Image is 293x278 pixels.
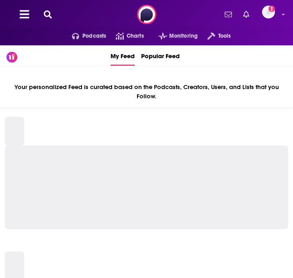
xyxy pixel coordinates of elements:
[111,47,135,65] span: My Feed
[111,45,135,66] a: My Feed
[82,30,106,42] span: Podcasts
[149,30,198,43] button: open menu
[137,5,156,24] img: Podchaser - Follow, Share and Rate Podcasts
[218,30,231,42] span: Tools
[141,45,180,66] a: Popular Feed
[127,30,144,42] span: Charts
[262,6,275,18] span: Logged in as CommsPodchaser
[262,6,275,18] img: User Profile
[106,30,143,43] a: Charts
[221,8,235,21] a: Show notifications dropdown
[262,6,280,23] a: Logged in as CommsPodchaser
[62,30,107,43] button: open menu
[240,8,252,21] a: Show notifications dropdown
[141,47,180,65] span: Popular Feed
[198,30,231,43] button: open menu
[169,30,198,42] span: Monitoring
[268,6,275,12] svg: Add a profile image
